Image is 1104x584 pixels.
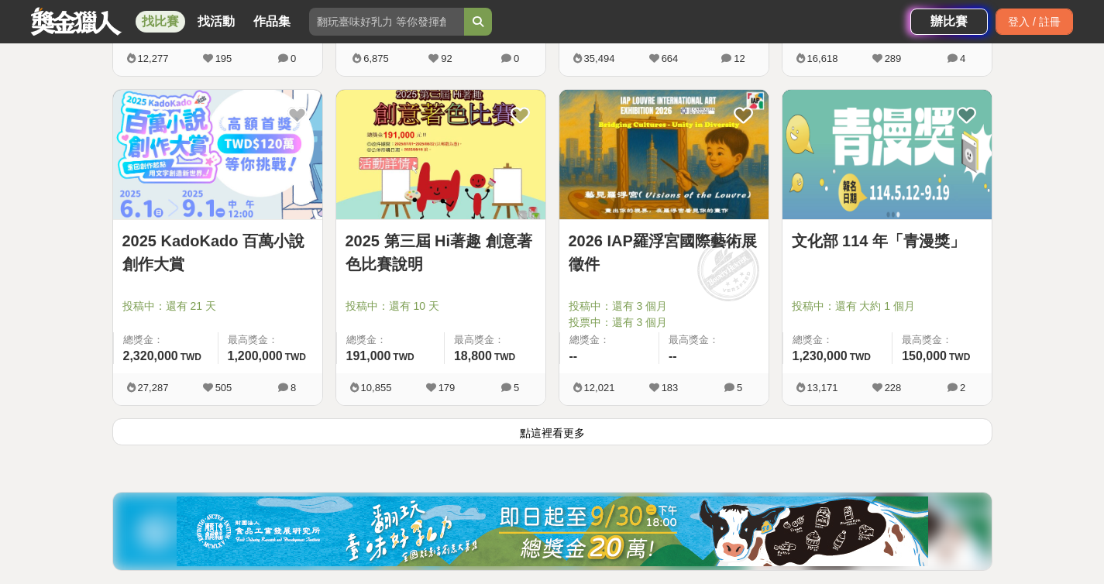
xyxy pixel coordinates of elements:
[291,53,296,64] span: 0
[346,229,536,276] a: 2025 第三屆 Hi著趣 創意著色比賽說明
[807,53,838,64] span: 16,618
[494,352,515,362] span: TWD
[123,332,208,348] span: 總獎金：
[122,229,313,276] a: 2025 KadoKado 百萬小說創作大賞
[782,90,992,219] img: Cover Image
[960,53,965,64] span: 4
[113,90,322,220] a: Cover Image
[191,11,241,33] a: 找活動
[793,332,883,348] span: 總獎金：
[514,382,519,393] span: 5
[123,349,178,362] span: 2,320,000
[454,349,492,362] span: 18,800
[215,382,232,393] span: 505
[569,332,650,348] span: 總獎金：
[291,382,296,393] span: 8
[228,332,313,348] span: 最高獎金：
[902,349,947,362] span: 150,000
[336,90,545,220] a: Cover Image
[910,9,988,35] a: 辦比賽
[584,382,615,393] span: 12,021
[885,382,902,393] span: 228
[662,382,679,393] span: 183
[960,382,965,393] span: 2
[393,352,414,362] span: TWD
[569,349,578,362] span: --
[138,53,169,64] span: 12,277
[885,53,902,64] span: 289
[734,53,745,64] span: 12
[584,53,615,64] span: 35,494
[792,229,982,252] a: 文化部 114 年「青漫獎」
[807,382,838,393] span: 13,171
[228,349,283,362] span: 1,200,000
[346,349,391,362] span: 191,000
[669,332,759,348] span: 最高獎金：
[996,9,1073,35] div: 登入 / 註冊
[793,349,848,362] span: 1,230,000
[363,53,389,64] span: 6,875
[792,298,982,314] span: 投稿中：還有 大約 1 個月
[138,382,169,393] span: 27,287
[454,332,536,348] span: 最高獎金：
[902,332,982,348] span: 最高獎金：
[112,418,992,445] button: 點這裡看更多
[569,298,759,314] span: 投稿中：還有 3 個月
[850,352,871,362] span: TWD
[569,229,759,276] a: 2026 IAP羅浮宮國際藝術展徵件
[136,11,185,33] a: 找比賽
[441,53,452,64] span: 92
[361,382,392,393] span: 10,855
[569,314,759,331] span: 投票中：還有 3 個月
[346,332,435,348] span: 總獎金：
[737,382,742,393] span: 5
[346,298,536,314] span: 投稿中：還有 10 天
[514,53,519,64] span: 0
[113,90,322,219] img: Cover Image
[559,90,769,219] img: Cover Image
[439,382,456,393] span: 179
[215,53,232,64] span: 195
[247,11,297,33] a: 作品集
[782,90,992,220] a: Cover Image
[122,298,313,314] span: 投稿中：還有 21 天
[181,352,201,362] span: TWD
[336,90,545,219] img: Cover Image
[559,90,769,220] a: Cover Image
[177,496,928,566] img: 11b6bcb1-164f-4f8f-8046-8740238e410a.jpg
[309,8,464,36] input: 翻玩臺味好乳力 等你發揮創意！
[662,53,679,64] span: 664
[285,352,306,362] span: TWD
[669,349,677,362] span: --
[949,352,970,362] span: TWD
